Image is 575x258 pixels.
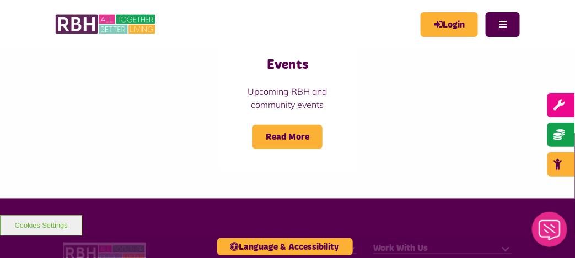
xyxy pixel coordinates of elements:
[486,12,520,37] button: Navigation
[217,238,353,255] button: Language & Accessibility
[240,85,335,111] p: Upcoming RBH and community events
[421,12,478,37] a: MyRBH
[252,125,323,149] span: Read More
[55,11,157,37] img: RBH
[240,57,335,74] h3: Events
[525,208,575,258] iframe: Netcall Web Assistant for live chat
